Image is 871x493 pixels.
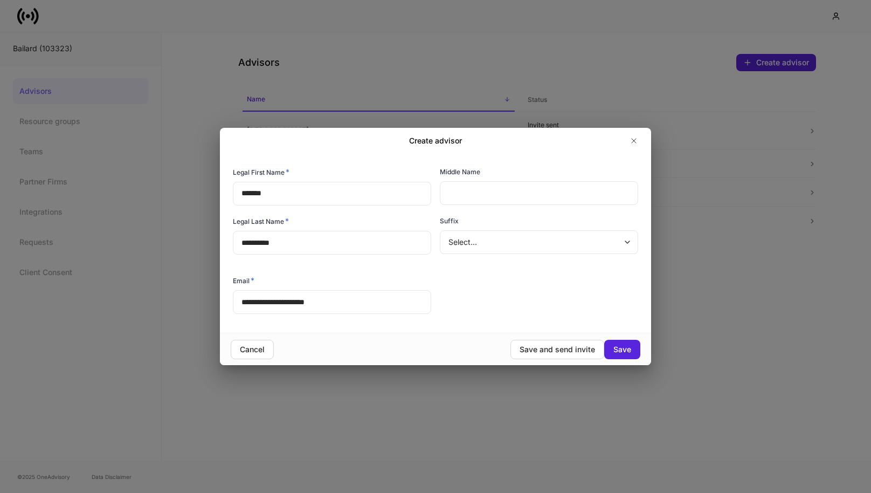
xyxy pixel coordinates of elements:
[240,344,265,355] div: Cancel
[233,275,254,286] h6: Email
[409,135,462,146] h2: Create advisor
[233,167,289,177] h6: Legal First Name
[604,340,640,359] button: Save
[520,344,595,355] div: Save and send invite
[231,340,274,359] button: Cancel
[510,340,604,359] button: Save and send invite
[440,216,459,226] h6: Suffix
[440,230,638,254] div: Select...
[233,216,289,227] h6: Legal Last Name
[440,167,480,177] h6: Middle Name
[613,344,631,355] div: Save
